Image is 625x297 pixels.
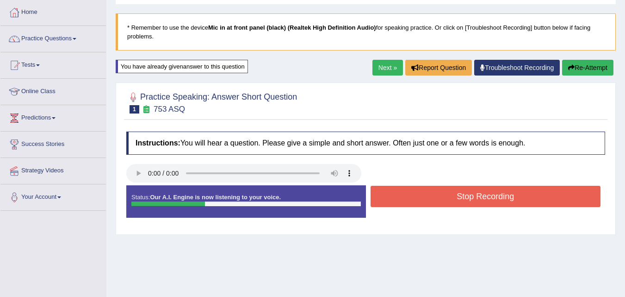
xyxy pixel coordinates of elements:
[0,79,106,102] a: Online Class
[126,90,297,114] h2: Practice Speaking: Answer Short Question
[371,186,601,207] button: Stop Recording
[126,132,605,155] h4: You will hear a question. Please give a simple and short answer. Often just one or a few words is...
[0,184,106,208] a: Your Account
[474,60,560,76] a: Troubleshoot Recording
[372,60,403,76] a: Next »
[208,24,376,31] b: Mic in at front panel (black) (Realtek High Definition Audio)
[116,60,248,73] div: You have already given answer to this question
[0,26,106,49] a: Practice Questions
[136,139,180,147] b: Instructions:
[0,158,106,181] a: Strategy Videos
[0,105,106,128] a: Predictions
[405,60,472,76] button: Report Question
[116,13,616,51] blockquote: * Remember to use the device for speaking practice. Or click on [Troubleshoot Recording] button b...
[130,105,139,114] span: 1
[0,132,106,155] a: Success Stories
[562,60,613,76] button: Re-Attempt
[150,194,281,201] strong: Our A.I. Engine is now listening to your voice.
[126,185,366,218] div: Status:
[154,105,185,114] small: 753 ASQ
[0,52,106,76] a: Tests
[142,105,151,114] small: Exam occurring question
